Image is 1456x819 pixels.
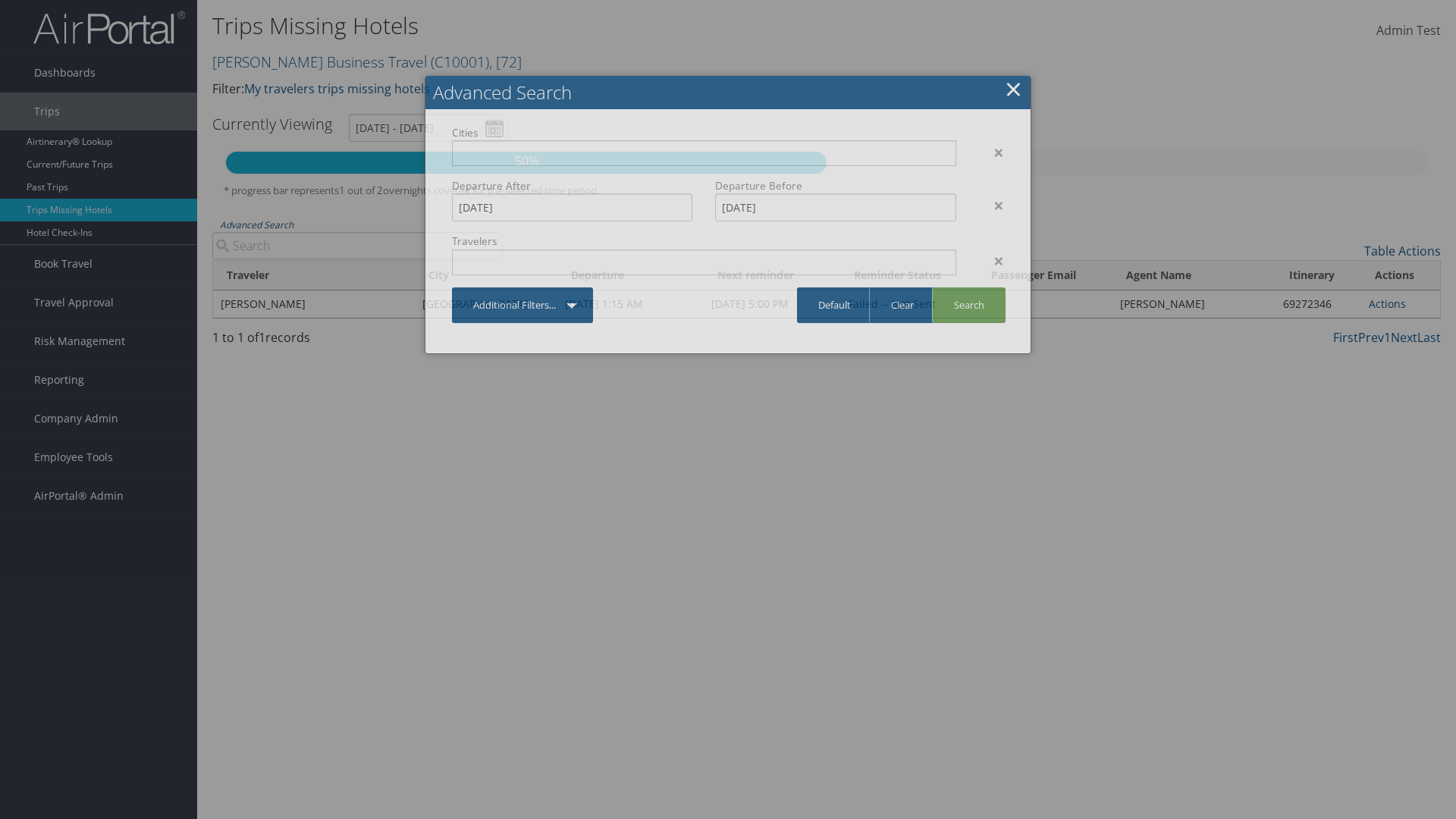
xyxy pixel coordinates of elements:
div: × [968,143,1015,162]
div: × [968,196,1015,215]
label: Cities [452,125,956,140]
label: Travelers [452,234,956,249]
a: Clear [869,287,935,323]
h2: Advanced Search [425,76,1031,109]
a: Search [932,287,1006,323]
div: × [968,252,1015,270]
a: Default [797,287,872,323]
label: Departure Before [715,178,955,193]
a: Additional Filters... [452,287,593,323]
label: Departure After [452,178,692,193]
a: Close [1005,74,1022,104]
